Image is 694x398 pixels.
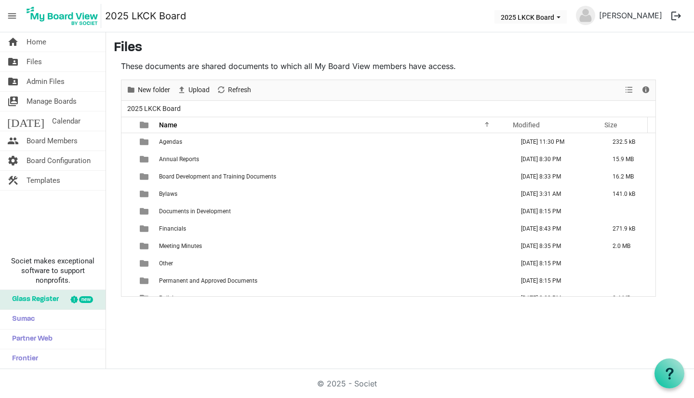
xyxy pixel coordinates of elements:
[121,220,134,237] td: checkbox
[602,203,655,220] td: is template cell column header Size
[511,203,602,220] td: June 26, 2025 8:15 PM column header Modified
[511,185,602,203] td: June 27, 2025 3:31 AM column header Modified
[511,133,602,151] td: September 08, 2025 11:30 PM column header Modified
[121,151,134,168] td: checkbox
[27,92,77,111] span: Manage Boards
[159,260,173,267] span: Other
[602,151,655,168] td: 15.9 MB is template cell column header Size
[7,32,19,52] span: home
[105,6,186,26] a: 2025 LKCK Board
[27,171,60,190] span: Templates
[602,168,655,185] td: 16.2 MB is template cell column header Size
[134,168,156,185] td: is template cell column header type
[511,272,602,289] td: June 26, 2025 8:15 PM column header Modified
[121,203,134,220] td: checkbox
[511,168,602,185] td: July 02, 2025 8:33 PM column header Modified
[121,185,134,203] td: checkbox
[7,131,19,151] span: people
[134,272,156,289] td: is template cell column header type
[121,272,134,289] td: checkbox
[638,80,654,100] div: Details
[623,84,635,96] button: View dropdownbutton
[7,52,19,71] span: folder_shared
[159,121,177,129] span: Name
[511,220,602,237] td: July 02, 2025 8:43 PM column header Modified
[7,310,35,329] span: Sumac
[134,151,156,168] td: is template cell column header type
[4,256,101,285] span: Societ makes exceptional software to support nonprofits.
[595,6,666,25] a: [PERSON_NAME]
[7,72,19,91] span: folder_shared
[156,185,511,203] td: Bylaws is template cell column header Name
[159,295,179,302] span: Policies
[3,7,21,25] span: menu
[602,220,655,237] td: 271.9 kB is template cell column header Size
[576,6,595,25] img: no-profile-picture.svg
[213,80,254,100] div: Refresh
[134,255,156,272] td: is template cell column header type
[121,289,134,307] td: checkbox
[602,185,655,203] td: 141.0 kB is template cell column header Size
[159,191,177,197] span: Bylaws
[156,151,511,168] td: Annual Reports is template cell column header Name
[604,121,617,129] span: Size
[159,225,186,232] span: Financials
[7,290,59,309] span: Glass Register
[640,84,653,96] button: Details
[52,111,80,131] span: Calendar
[156,289,511,307] td: Policies is template cell column header Name
[175,84,212,96] button: Upload
[511,255,602,272] td: June 26, 2025 8:15 PM column header Modified
[134,203,156,220] td: is template cell column header type
[27,52,42,71] span: Files
[134,220,156,237] td: is template cell column header type
[7,111,44,131] span: [DATE]
[602,272,655,289] td: is template cell column header Size
[602,237,655,255] td: 2.0 MB is template cell column header Size
[602,133,655,151] td: 232.5 kB is template cell column header Size
[134,289,156,307] td: is template cell column header type
[79,296,93,303] div: new
[121,255,134,272] td: checkbox
[125,84,172,96] button: New folder
[511,289,602,307] td: July 02, 2025 8:28 PM column header Modified
[159,173,276,180] span: Board Development and Training Documents
[156,168,511,185] td: Board Development and Training Documents is template cell column header Name
[27,32,46,52] span: Home
[156,237,511,255] td: Meeting Minutes is template cell column header Name
[137,84,171,96] span: New folder
[134,133,156,151] td: is template cell column header type
[602,255,655,272] td: is template cell column header Size
[7,151,19,170] span: settings
[159,138,182,145] span: Agendas
[121,168,134,185] td: checkbox
[125,103,183,115] span: 2025 LKCK Board
[134,185,156,203] td: is template cell column header type
[494,10,567,24] button: 2025 LKCK Board dropdownbutton
[7,349,38,369] span: Frontier
[123,80,173,100] div: New folder
[187,84,211,96] span: Upload
[227,84,252,96] span: Refresh
[7,329,53,349] span: Partner Web
[121,133,134,151] td: checkbox
[173,80,213,100] div: Upload
[511,237,602,255] td: July 02, 2025 8:35 PM column header Modified
[24,4,105,28] a: My Board View Logo
[121,60,656,72] p: These documents are shared documents to which all My Board View members have access.
[215,84,253,96] button: Refresh
[666,6,686,26] button: logout
[156,203,511,220] td: Documents in Development is template cell column header Name
[159,208,231,215] span: Documents in Development
[159,277,257,284] span: Permanent and Approved Documents
[511,151,602,168] td: July 02, 2025 8:30 PM column header Modified
[134,237,156,255] td: is template cell column header type
[156,255,511,272] td: Other is template cell column header Name
[317,379,377,388] a: © 2025 - Societ
[156,272,511,289] td: Permanent and Approved Documents is template cell column header Name
[7,92,19,111] span: switch_account
[513,121,540,129] span: Modified
[156,133,511,151] td: Agendas is template cell column header Name
[114,40,686,56] h3: Files
[159,156,199,163] span: Annual Reports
